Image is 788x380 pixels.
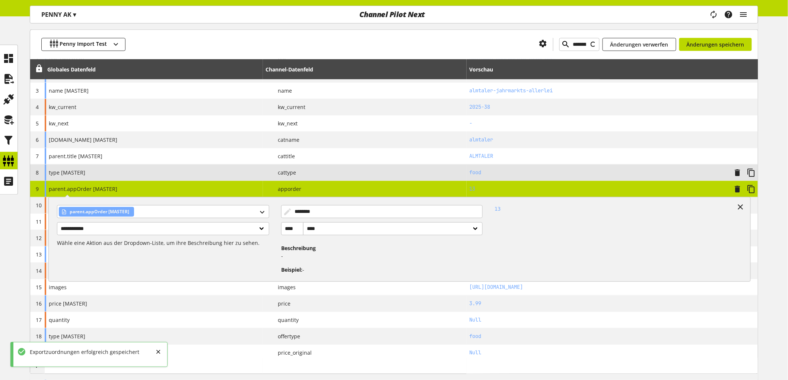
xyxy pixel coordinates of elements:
[302,266,304,273] span: -
[41,10,76,19] p: PENNY AK
[272,185,301,193] span: apporder
[272,169,296,176] span: cattype
[469,152,755,160] h2: ALMTALER
[36,153,39,160] span: 7
[469,185,728,193] h2: 13
[603,38,676,51] button: Änderungen verwerfen
[36,333,42,340] span: 18
[30,6,758,23] nav: main navigation
[679,38,752,51] button: Änderungen speichern
[70,207,129,216] span: parent.appOrder [MASTER]
[272,332,300,340] span: offertype
[57,239,269,247] p: Wähle eine Aktion aus der Dropdown-Liste, um ihre Beschreibung hier zu sehen.
[272,152,295,160] span: cattitle
[469,300,755,307] h2: 3.99
[272,300,290,307] span: price
[469,66,493,73] div: Vorschau
[49,284,67,291] span: images
[36,251,42,258] span: 13
[281,244,480,252] h4: Beschreibung
[49,185,117,192] span: parent.appOrder [MASTER]
[26,348,139,356] div: Exportzuordnungen erfolgreich gespeichert
[49,120,69,127] span: kw_next
[36,103,39,111] span: 4
[36,120,39,127] span: 5
[610,41,668,48] span: Änderungen verwerfen
[36,316,42,323] span: 17
[469,316,755,324] h2: Null
[36,267,42,274] span: 14
[469,169,728,176] h2: food
[36,185,39,192] span: 9
[36,218,42,225] span: 11
[36,284,42,291] span: 15
[36,136,39,143] span: 6
[469,332,755,340] h2: food
[36,234,42,242] span: 12
[469,87,755,95] h2: almtaler-jahrmarkts-allerlei
[36,202,42,209] span: 10
[60,40,107,49] span: Penny Import Test
[469,103,755,111] h2: 2025-38
[73,10,76,19] span: ▾
[33,65,43,74] div: Entsperren, um Zeilen neu anzuordnen
[272,119,298,127] span: kw_next
[272,316,299,324] span: quantity
[272,103,305,111] span: kw_current
[469,283,755,291] h2: https://cdn.penny.de/dam/jcr:07664571-e1c9-4f85-9089-40923a66f84e/43226236.png
[49,103,76,111] span: kw_current
[687,41,744,48] span: Änderungen speichern
[49,87,89,94] span: name [MASTER]
[49,300,87,307] span: price [MASTER]
[36,300,42,307] span: 16
[266,66,313,73] div: Channel-Datenfeld
[272,349,312,357] span: price_original
[47,66,96,73] div: Globales Datenfeld
[272,136,299,144] span: catname
[469,119,755,127] h2: -
[281,266,302,273] span: Beispiel:
[49,153,102,160] span: parent.title [MASTER]
[49,316,70,323] span: quantity
[36,87,39,94] span: 3
[49,169,85,176] span: type [MASTER]
[281,252,480,260] p: -
[469,136,755,144] h2: almtaler
[49,333,85,340] span: type [MASTER]
[36,169,39,176] span: 8
[483,199,748,274] div: 13
[49,136,117,143] span: [DOMAIN_NAME] [MASTER]
[272,283,296,291] span: images
[41,38,125,51] button: Penny Import Test
[469,349,755,357] h2: Null
[35,65,43,73] span: Entsperren, um Zeilen neu anzuordnen
[272,87,292,95] span: name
